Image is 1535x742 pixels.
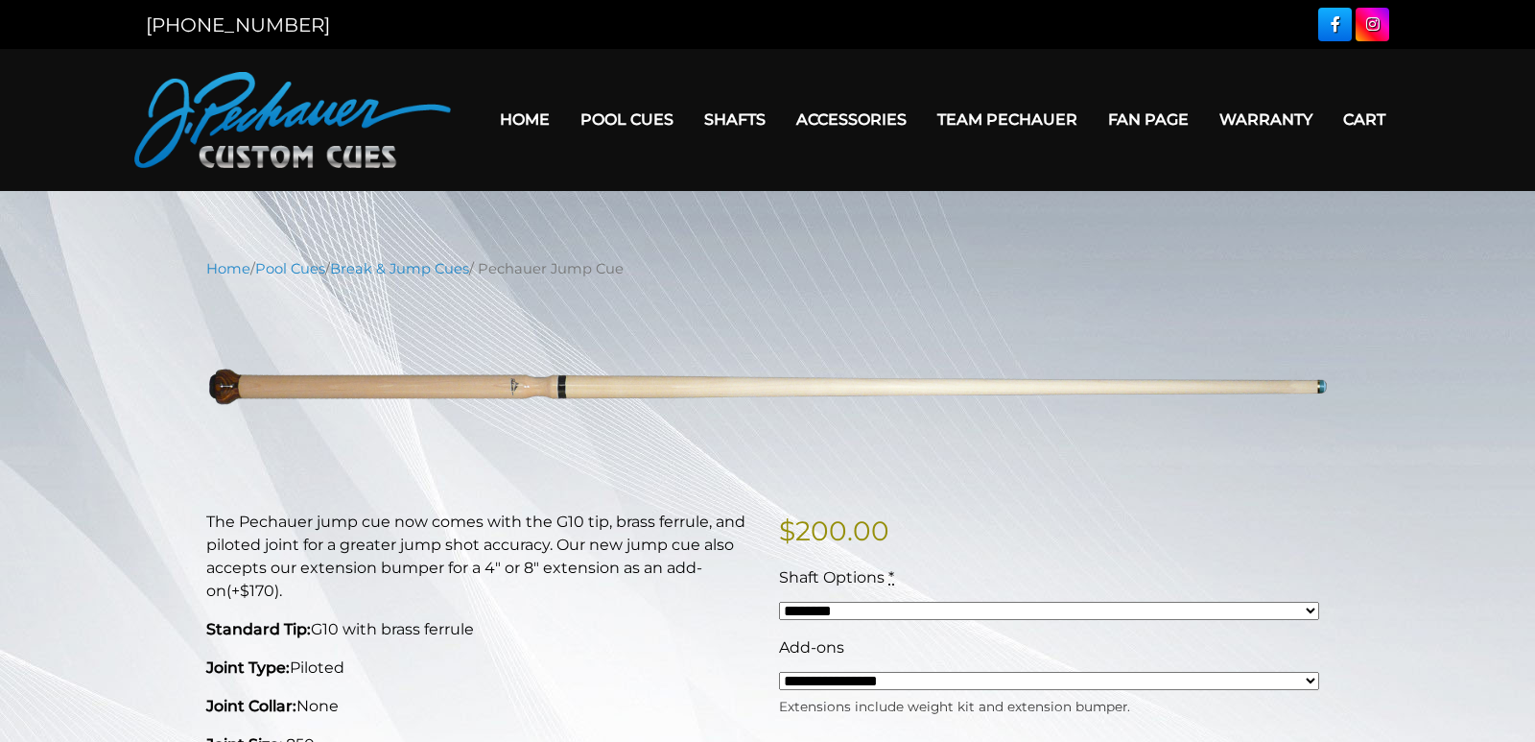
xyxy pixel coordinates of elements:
p: None [206,695,756,718]
a: Warranty [1204,95,1328,144]
strong: Joint Type: [206,658,290,677]
span: Add-ons [779,638,844,657]
a: Cart [1328,95,1401,144]
span: $ [779,515,795,547]
abbr: required [888,568,894,586]
a: Pool Cues [255,260,325,277]
a: Break & Jump Cues [330,260,469,277]
p: Piloted [206,657,756,680]
a: Accessories [781,95,922,144]
img: Pechauer Custom Cues [134,72,451,168]
a: Home [206,260,250,277]
a: Team Pechauer [922,95,1093,144]
bdi: 200.00 [779,515,889,547]
span: Shaft Options [779,568,885,586]
a: Pool Cues [565,95,689,144]
strong: Joint Collar: [206,697,296,715]
div: Extensions include weight kit and extension bumper. [779,692,1319,716]
strong: Standard Tip: [206,620,311,638]
a: Shafts [689,95,781,144]
img: new-jump-photo.png [206,294,1329,481]
p: The Pechauer jump cue now comes with the G10 tip, brass ferrule, and piloted joint for a greater ... [206,511,756,603]
a: [PHONE_NUMBER] [146,13,330,36]
a: Fan Page [1093,95,1204,144]
nav: Breadcrumb [206,258,1329,279]
p: G10 with brass ferrule [206,618,756,641]
a: Home [484,95,565,144]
